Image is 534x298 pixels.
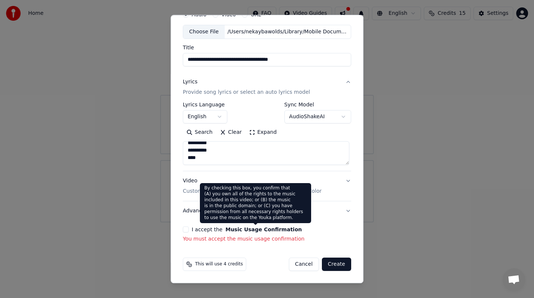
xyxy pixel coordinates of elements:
[183,89,310,96] p: Provide song lyrics or select an auto lyrics model
[183,235,351,243] p: You must accept the music usage confirmation
[284,102,351,107] label: Sync Model
[183,78,197,86] div: Lyrics
[216,126,245,138] button: Clear
[195,261,243,267] span: This will use 4 credits
[192,12,207,17] label: Audio
[183,188,322,195] p: Customize Karaoke Video: Use Image, Video, or Color
[251,12,261,17] label: URL
[192,227,302,232] label: I accept the
[200,183,311,223] div: By checking this box, you confirm that (A) you own all of the rights to the music included in thi...
[183,102,351,171] div: LyricsProvide song lyrics or select an auto lyrics model
[183,72,351,102] button: LyricsProvide song lyrics or select an auto lyrics model
[221,12,236,17] label: Video
[225,227,302,232] button: I accept the
[183,45,351,50] label: Title
[183,177,322,195] div: Video
[322,258,351,271] button: Create
[225,28,351,36] div: /Users/nekaybawolds/Library/Mobile Documents/com~apple~CloudDocs/Ilovemusic/4 [PERSON_NAME] (bett...
[183,25,225,39] div: Choose File
[183,171,351,201] button: VideoCustomize Karaoke Video: Use Image, Video, or Color
[183,201,351,221] button: Advanced
[183,102,227,107] label: Lyrics Language
[245,126,280,138] button: Expand
[289,258,319,271] button: Cancel
[183,126,216,138] button: Search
